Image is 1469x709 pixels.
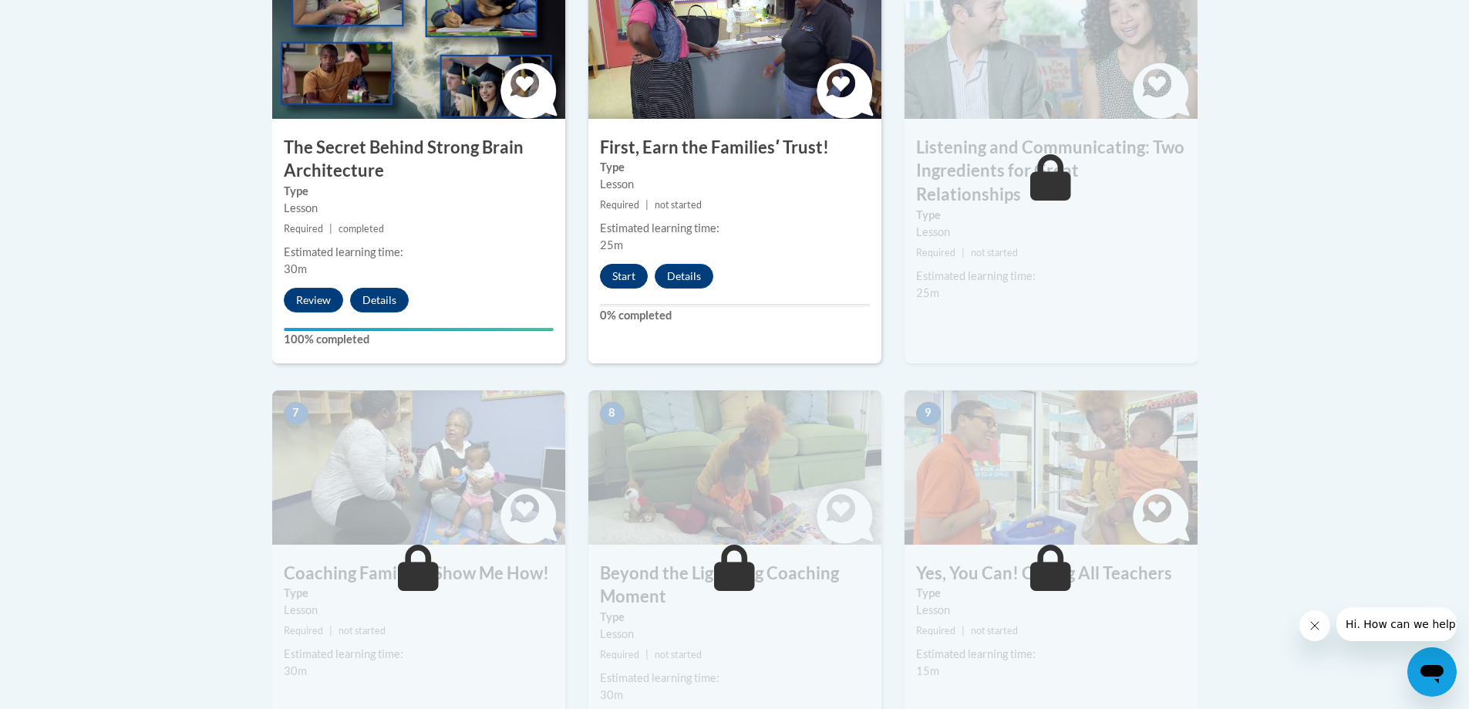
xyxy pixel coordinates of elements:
span: 30m [284,664,307,677]
span: 25m [600,238,623,252]
img: Course Image [905,390,1198,545]
span: Hi. How can we help? [9,11,125,23]
label: Type [284,183,554,200]
div: Estimated learning time: [284,646,554,663]
img: Course Image [272,390,565,545]
label: Type [600,609,870,626]
h3: Yes, You Can! Calling All Teachers [905,562,1198,586]
div: Lesson [600,176,870,193]
iframe: Button to launch messaging window [1407,647,1457,697]
h3: Listening and Communicating: Two Ingredients for Great Relationships [905,136,1198,207]
span: | [962,247,965,258]
h3: The Secret Behind Strong Brain Architecture [272,136,565,184]
div: Lesson [916,602,1186,619]
label: Type [916,207,1186,224]
button: Review [284,288,343,312]
span: completed [339,223,384,235]
span: | [645,649,649,660]
span: Required [916,247,955,258]
span: 7 [284,402,308,425]
span: 30m [284,262,307,275]
label: Type [916,585,1186,602]
div: Lesson [600,626,870,643]
span: Required [284,223,323,235]
button: Details [655,264,713,289]
div: Estimated learning time: [600,670,870,687]
div: Estimated learning time: [916,268,1186,285]
span: not started [655,199,702,211]
span: not started [971,625,1018,636]
span: | [329,223,332,235]
div: Lesson [284,602,554,619]
span: 9 [916,402,941,425]
h3: Coaching Families? Show Me How! [272,562,565,586]
label: 100% completed [284,331,554,348]
label: Type [600,159,870,176]
div: Lesson [916,224,1186,241]
label: Type [284,585,554,602]
iframe: Close message [1299,610,1330,641]
div: Estimated learning time: [916,646,1186,663]
span: Required [600,199,639,211]
label: 0% completed [600,307,870,324]
span: | [329,625,332,636]
div: Estimated learning time: [600,220,870,237]
span: | [962,625,965,636]
span: 8 [600,402,625,425]
span: not started [655,649,702,660]
img: Course Image [588,390,881,545]
h3: Beyond the Lightning Coaching Moment [588,562,881,609]
span: Required [284,625,323,636]
span: not started [971,247,1018,258]
span: 30m [600,688,623,701]
div: Estimated learning time: [284,244,554,261]
span: Required [600,649,639,660]
span: 15m [916,664,939,677]
div: Your progress [284,328,554,331]
h3: First, Earn the Familiesʹ Trust! [588,136,881,160]
iframe: Message from company [1336,607,1457,641]
span: 25m [916,286,939,299]
button: Details [350,288,409,312]
span: Required [916,625,955,636]
div: Lesson [284,200,554,217]
span: | [645,199,649,211]
span: not started [339,625,386,636]
button: Start [600,264,648,289]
